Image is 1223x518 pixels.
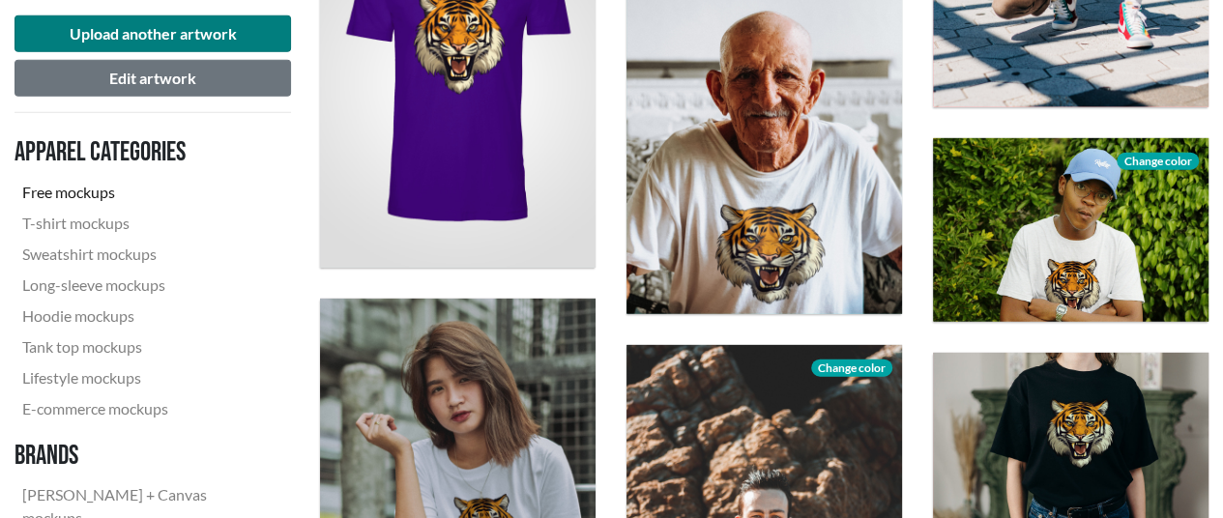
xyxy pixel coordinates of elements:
button: Edit artwork [15,60,291,97]
span: Change color [811,360,892,377]
a: Lifestyle mockups [15,362,276,393]
a: E-commerce mockups [15,393,276,424]
a: Long-sleeve mockups [15,270,276,301]
a: T-shirt mockups [15,208,276,239]
a: Sweatshirt mockups [15,239,276,270]
a: Tank top mockups [15,331,276,362]
h3: Apparel categories [15,136,276,169]
h3: Brands [15,440,276,473]
a: Hoodie mockups [15,301,276,331]
a: Free mockups [15,177,276,208]
span: Change color [1117,153,1198,170]
button: Upload another artwork [15,15,291,52]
